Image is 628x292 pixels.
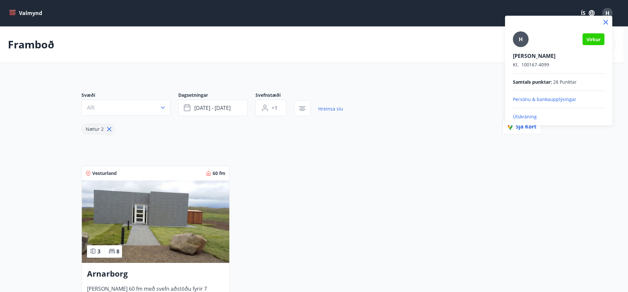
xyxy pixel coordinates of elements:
span: H [519,36,523,43]
p: Útskráning [513,113,604,120]
p: 100167-4099 [513,61,604,68]
span: 28 Punktar [553,79,577,85]
span: Samtals punktar : [513,79,552,85]
span: Kt. [513,61,519,68]
p: Persónu & bankaupplýsingar [513,96,604,103]
p: [PERSON_NAME] [513,52,604,60]
span: Virkur [586,36,601,43]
